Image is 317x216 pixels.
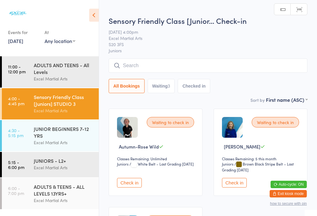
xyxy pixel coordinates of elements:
div: Excel Martial Arts [34,164,93,171]
time: 5:15 - 6:00 pm [8,160,24,170]
h2: Sensory Friendly Class [Junior… Check-in [109,15,307,26]
button: Auto-cycle: ON [271,181,307,188]
a: [DATE] [8,37,23,44]
button: Check in [222,178,247,188]
time: 11:00 - 12:00 pm [8,64,26,74]
div: 3 [168,84,170,89]
a: 11:00 -12:00 pmADULTS AND TEENS - All LevelsExcel Martial Arts [2,56,99,88]
span: Autumn-Rose Wild [119,143,159,150]
time: 4:00 - 4:45 pm [8,96,24,106]
div: ADULTS AND TEENS - All Levels [34,62,93,75]
div: First name (ASC) [266,96,307,103]
div: Classes Remaining: Unlimited [117,156,196,161]
span: [DATE] 4:00pm [109,29,298,35]
button: Check in [117,178,142,188]
div: Waiting to check in [147,117,194,127]
div: ADULTS & TEENS - ALL LEVELS 13YRS+ [34,183,93,197]
input: Search [109,58,307,73]
div: Excel Martial Arts [34,197,93,204]
span: Excel Martial Arts [109,35,298,41]
div: Excel Martial Arts [34,139,93,146]
div: Juniors [222,161,233,166]
span: [PERSON_NAME] [224,143,260,150]
div: Waiting to check in [252,117,299,127]
img: image1621264233.png [222,117,243,138]
button: how to secure with pin [270,201,307,206]
img: image1752860148.png [117,117,138,138]
span: S20 3FS [109,41,298,47]
div: Classes Remaining: 5 this month [222,156,301,161]
span: / Brown Black Stripe Belt – Last Grading [DATE] [222,161,294,172]
div: Juniors [117,161,128,166]
time: 6:00 - 7:00 pm [8,186,24,196]
a: 6:00 -7:00 pmADULTS & TEENS - ALL LEVELS 13YRS+Excel Martial Arts [2,178,99,209]
span: Juniors [109,47,307,54]
div: Any location [45,37,75,44]
div: JUNIOR BEGINNERS 7-12 YRS [34,125,93,139]
div: Sensory Friendly Class [Juniors] STUDIO 3 [34,93,93,107]
div: Excel Martial Arts [34,107,93,114]
a: 4:30 -5:15 pmJUNIOR BEGINNERS 7-12 YRSExcel Martial Arts [2,120,99,151]
time: 4:30 - 5:15 pm [8,128,24,138]
div: Excel Martial Arts [34,75,93,82]
a: 4:00 -4:45 pmSensory Friendly Class [Juniors] STUDIO 3Excel Martial Arts [2,88,99,119]
a: 5:15 -6:00 pmJUNIORS - L2+Excel Martial Arts [2,152,99,177]
label: Sort by [250,97,265,103]
div: Events for [8,27,38,37]
button: Checked in [178,79,210,93]
span: / White Belt – Last Grading [DATE] [129,161,194,166]
button: All Bookings [109,79,145,93]
button: Exit kiosk mode [270,190,307,197]
img: Excel Martial Arts [6,5,29,21]
div: JUNIORS - L2+ [34,157,93,164]
button: Waiting3 [148,79,175,93]
div: At [45,27,75,37]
